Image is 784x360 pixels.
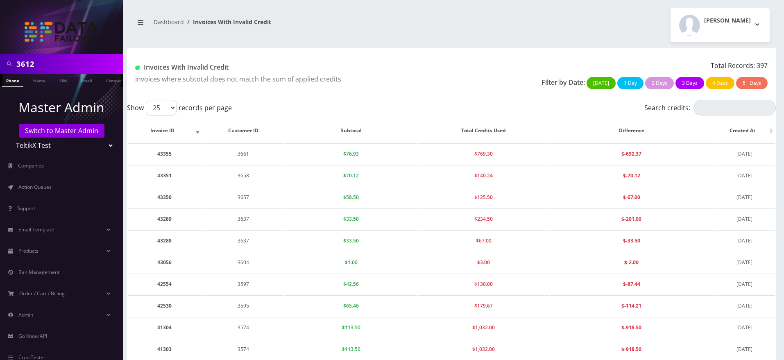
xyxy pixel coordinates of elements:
[477,259,490,266] span: $3.00
[18,226,54,233] span: Email Template
[474,281,493,288] span: $130.00
[128,230,202,251] td: 43288
[135,63,445,71] h1: Invoices With Invalid Credit
[133,14,445,37] nav: breadcrumb
[128,143,202,164] td: 43355
[18,183,52,190] span: Action Queues
[146,100,177,115] select: Showrecords per page
[711,61,755,70] span: Total Records:
[18,269,59,276] span: Ban Management
[343,194,359,201] span: $58.50
[55,74,71,86] a: SIM
[550,119,713,143] th: Difference
[16,56,121,72] input: Search in Company
[644,100,776,115] label: Search credits:
[29,74,50,86] a: Name
[621,150,641,157] span: $-692.37
[714,143,775,164] td: [DATE]
[714,230,775,251] td: [DATE]
[645,77,674,89] button: 2 Days
[202,165,285,186] td: 3658
[128,274,202,294] td: 42554
[714,119,775,143] th: Created At: activate to sort column ascending
[184,18,271,26] li: Invoices With Invalid Credit
[202,317,285,338] td: 3574
[474,172,493,179] span: $140.24
[714,339,775,360] td: [DATE]
[18,311,33,318] span: Admin
[714,187,775,208] td: [DATE]
[472,324,495,331] span: $1,032.00
[757,61,768,70] span: 397
[77,74,96,86] a: Email
[474,302,493,309] span: $179.67
[19,290,65,297] span: Order / Cart / Billing
[474,215,493,222] span: $234.50
[621,302,641,309] span: $-114.21
[472,346,495,353] span: $1,032.00
[736,77,768,89] button: 5+ Days
[706,77,734,89] button: 4 Days
[102,74,129,86] a: Company
[587,77,616,89] button: [DATE]
[128,187,202,208] td: 43350
[202,230,285,251] td: 3637
[202,187,285,208] td: 3657
[135,66,140,70] img: Invoices With Invalid Credit Application
[714,208,775,229] td: [DATE]
[25,22,98,42] img: TeltikX Test
[127,100,232,115] label: Show records per page
[714,252,775,273] td: [DATE]
[202,143,285,164] td: 3661
[202,339,285,360] td: 3574
[714,165,775,186] td: [DATE]
[202,252,285,273] td: 3604
[128,119,202,143] th: Invoice ID: activate to sort column ascending
[476,237,492,244] span: $67.00
[342,324,360,331] span: $113.50
[135,74,445,84] p: Invoices where subtotal does not match the sum of applied credits
[128,252,202,273] td: 43056
[2,74,23,87] a: Phone
[18,162,44,169] span: Companies
[704,17,751,24] h2: [PERSON_NAME]
[714,274,775,294] td: [DATE]
[623,281,640,288] span: $-87.44
[128,295,202,316] td: 42530
[343,150,359,157] span: $76.93
[19,124,104,138] a: Switch to Master Admin
[343,172,359,179] span: $70.12
[621,324,641,331] span: $-918.50
[128,339,202,360] td: 41303
[343,281,359,288] span: $42.56
[621,215,641,222] span: $-201.00
[621,346,641,353] span: $-918.50
[418,119,549,143] th: Total Credits Used
[675,77,704,89] button: 3 Days
[202,119,285,143] th: Customer ID
[345,259,358,266] span: $1.00
[343,302,359,309] span: $65.46
[342,346,360,353] span: $113.50
[623,237,640,244] span: $-33.50
[128,165,202,186] td: 43351
[128,208,202,229] td: 43289
[202,295,285,316] td: 3595
[624,259,639,266] span: $-2.00
[343,215,359,222] span: $33.50
[202,274,285,294] td: 3597
[202,208,285,229] td: 3637
[671,8,770,42] button: [PERSON_NAME]
[623,194,640,201] span: $-67.00
[285,119,417,143] th: Subtotal
[474,150,493,157] span: $769.30
[693,100,776,115] input: Search credits:
[474,194,493,201] span: $125.50
[714,317,775,338] td: [DATE]
[18,333,47,340] span: Go Know API
[128,317,202,338] td: 41304
[17,205,35,212] span: Support
[343,237,359,244] span: $33.50
[623,172,640,179] span: $-70.12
